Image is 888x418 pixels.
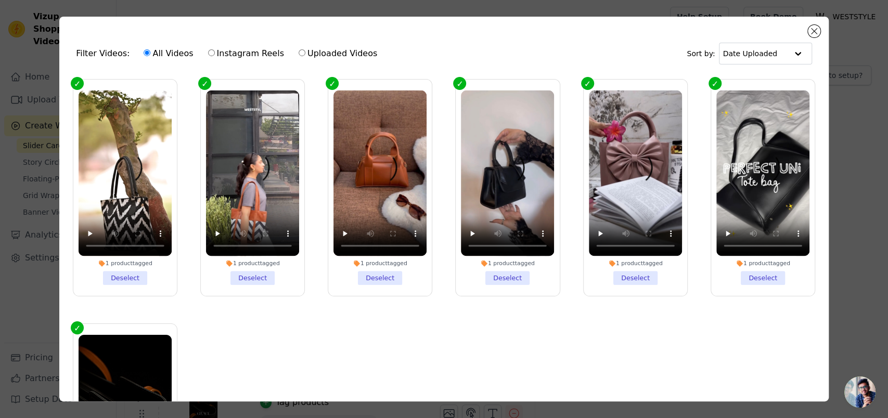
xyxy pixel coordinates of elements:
label: Instagram Reels [208,47,285,60]
div: 1 product tagged [716,260,809,267]
div: 1 product tagged [206,260,299,267]
label: Uploaded Videos [298,47,378,60]
div: Sort by: [687,43,812,64]
label: All Videos [143,47,194,60]
button: Close modal [808,25,820,37]
div: Open chat [844,376,876,408]
div: 1 product tagged [333,260,427,267]
div: 1 product tagged [79,260,172,267]
div: 1 product tagged [589,260,682,267]
div: Filter Videos: [76,42,383,66]
div: 1 product tagged [461,260,554,267]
